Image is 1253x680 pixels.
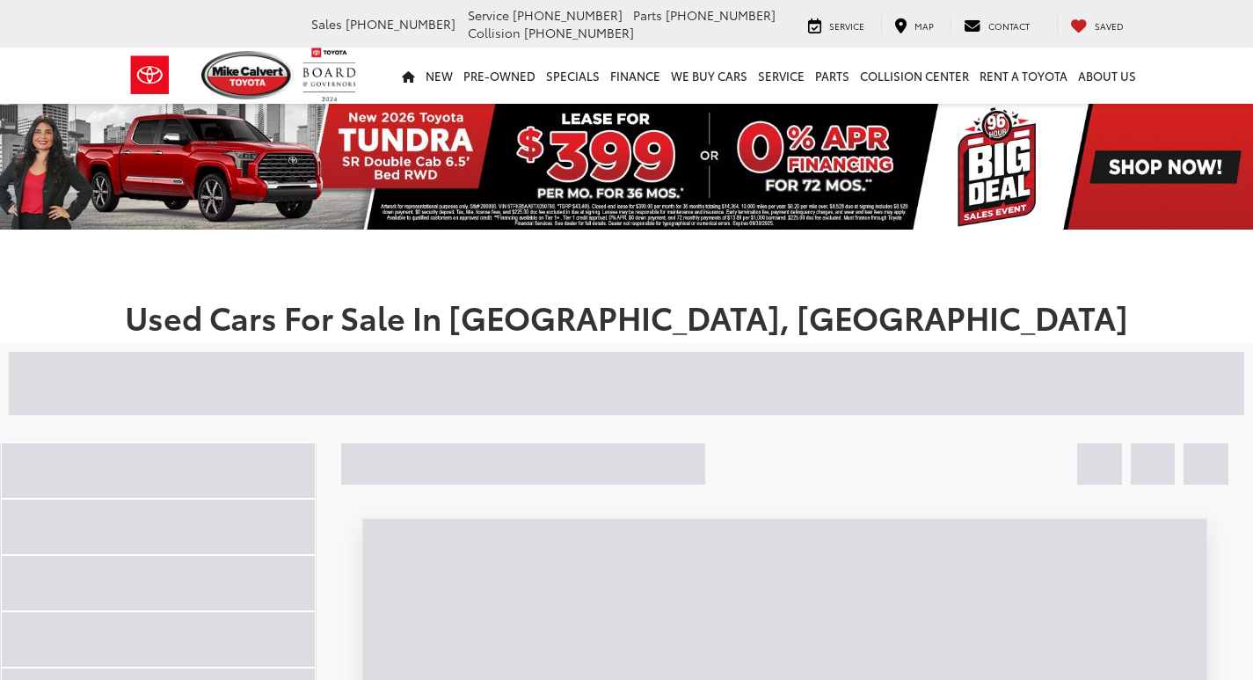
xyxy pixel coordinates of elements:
[397,48,420,104] a: Home
[914,19,934,33] span: Map
[346,15,455,33] span: [PHONE_NUMBER]
[311,15,342,33] span: Sales
[1057,16,1137,33] a: My Saved Vehicles
[633,6,662,24] span: Parts
[855,48,974,104] a: Collision Center
[524,24,634,41] span: [PHONE_NUMBER]
[458,48,541,104] a: Pre-Owned
[951,16,1043,33] a: Contact
[420,48,458,104] a: New
[795,16,878,33] a: Service
[810,48,855,104] a: Parts
[1073,48,1141,104] a: About Us
[974,48,1073,104] a: Rent a Toyota
[201,51,295,99] img: Mike Calvert Toyota
[1095,19,1124,33] span: Saved
[881,16,947,33] a: Map
[117,47,183,104] img: Toyota
[753,48,810,104] a: Service
[988,19,1030,33] span: Contact
[468,24,521,41] span: Collision
[541,48,605,104] a: Specials
[829,19,864,33] span: Service
[666,6,776,24] span: [PHONE_NUMBER]
[666,48,753,104] a: WE BUY CARS
[468,6,509,24] span: Service
[513,6,623,24] span: [PHONE_NUMBER]
[605,48,666,104] a: Finance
